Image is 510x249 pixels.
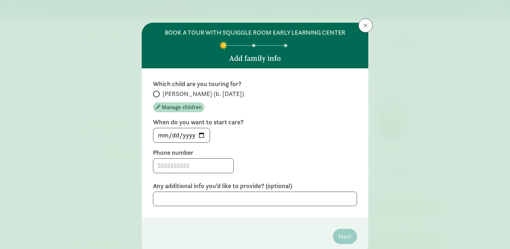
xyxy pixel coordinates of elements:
label: When do you want to start care? [153,118,357,126]
span: Next [339,232,351,241]
label: Phone number [153,148,357,157]
input: 5555555555 [153,159,233,173]
button: Next [333,229,357,244]
span: Manage children [162,103,202,112]
label: Any additional info you'd like to provide? (optional) [153,182,357,190]
button: Manage children [153,102,204,112]
h5: Add family info [229,54,281,63]
label: Which child are you touring for? [153,80,357,88]
span: [PERSON_NAME] (b. [DATE]) [163,90,244,98]
h6: BOOK A TOUR WITH SQUIGGLE ROOM EARLY LEARNING CENTER [165,28,346,37]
